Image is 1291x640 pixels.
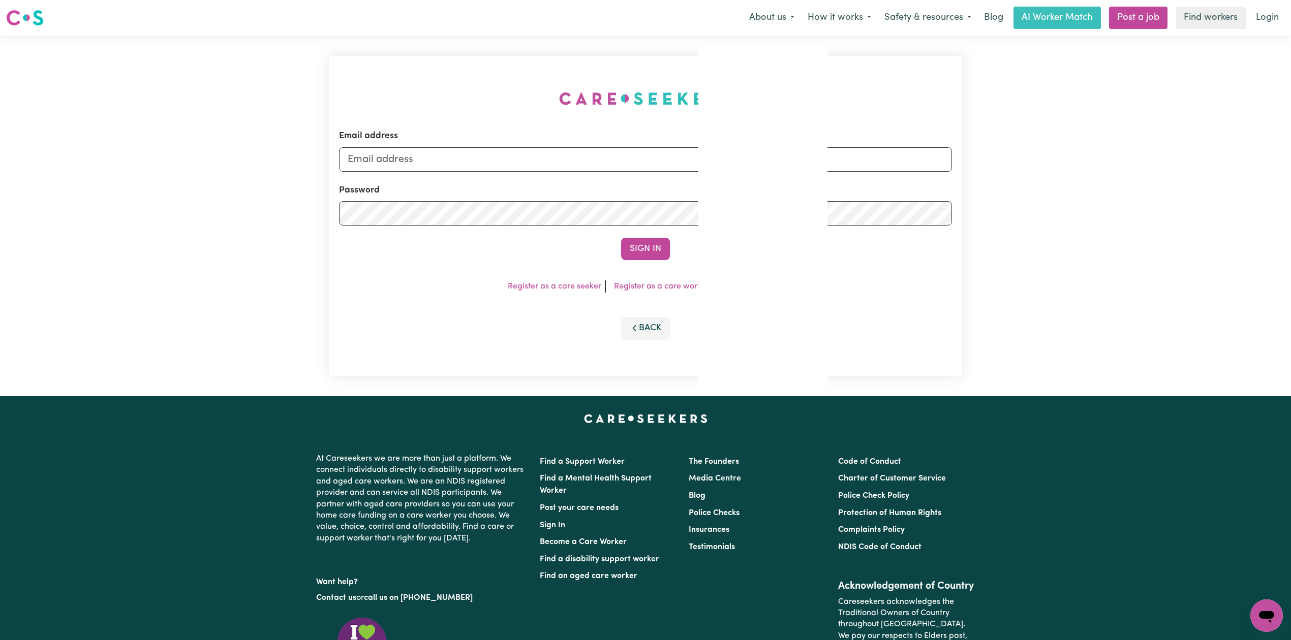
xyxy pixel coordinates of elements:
a: Find workers [1176,7,1246,29]
label: Email address [339,130,398,143]
button: Back [621,317,670,339]
a: Find an aged care worker [540,572,637,580]
a: Complaints Policy [838,526,905,534]
a: Protection of Human Rights [838,509,941,517]
iframe: Button to launch messaging window [1250,599,1283,632]
a: Find a Support Worker [540,458,625,466]
label: Password [339,184,380,197]
a: Register as a care worker [614,282,709,291]
button: About us [743,7,801,28]
a: Media Centre [689,474,741,483]
a: Blog [689,492,705,500]
h2: Acknowledgement of Country [838,580,975,592]
a: Forgot password [722,282,784,291]
a: Insurances [689,526,729,534]
a: call us on [PHONE_NUMBER] [364,594,473,602]
a: Post a job [1109,7,1167,29]
button: Sign In [621,238,670,260]
a: The Founders [689,458,739,466]
a: Find a Mental Health Support Worker [540,474,652,495]
a: Charter of Customer Service [838,474,946,483]
a: Careseekers logo [6,6,44,29]
a: Become a Care Worker [540,538,627,546]
button: Safety & resources [878,7,978,28]
a: Careseekers home page [584,414,708,423]
a: Code of Conduct [838,458,901,466]
a: Post your care needs [540,504,619,512]
a: Find a disability support worker [540,555,659,563]
p: Want help? [316,572,528,588]
button: How it works [801,7,878,28]
img: Careseekers logo [6,9,44,27]
a: Testimonials [689,543,735,551]
a: Blog [978,7,1009,29]
a: Register as a care seeker [508,282,601,291]
a: Login [1250,7,1285,29]
p: or [316,588,528,607]
a: Sign In [540,521,565,529]
input: Email address [339,147,952,172]
p: At Careseekers we are more than just a platform. We connect individuals directly to disability su... [316,449,528,548]
a: NDIS Code of Conduct [838,543,921,551]
a: Police Checks [689,509,740,517]
a: Contact us [316,594,356,602]
a: AI Worker Match [1013,7,1101,29]
a: Police Check Policy [838,492,909,500]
